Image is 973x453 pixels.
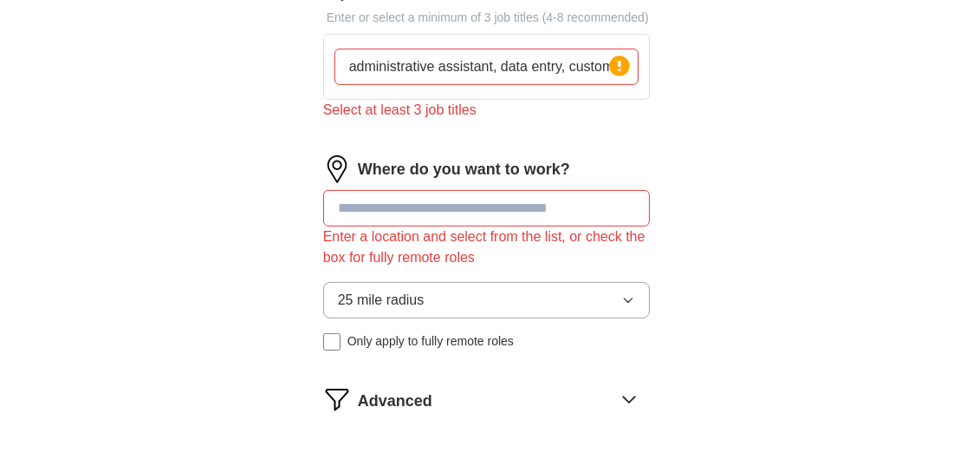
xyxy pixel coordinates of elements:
img: location.png [323,155,351,183]
p: Enter or select a minimum of 3 job titles (4-8 recommended) [323,9,651,27]
img: filter [323,385,351,413]
input: Type a job title and press enter [334,49,639,85]
span: Only apply to fully remote roles [347,332,514,351]
input: Only apply to fully remote roles [323,333,341,351]
label: Where do you want to work? [358,158,570,181]
div: Select at least 3 job titles [323,100,651,121]
span: Advanced [358,390,432,413]
button: 25 mile radius [323,282,651,318]
div: Enter a location and select from the list, or check the box for fully remote roles [323,226,651,268]
span: 25 mile radius [338,290,425,311]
